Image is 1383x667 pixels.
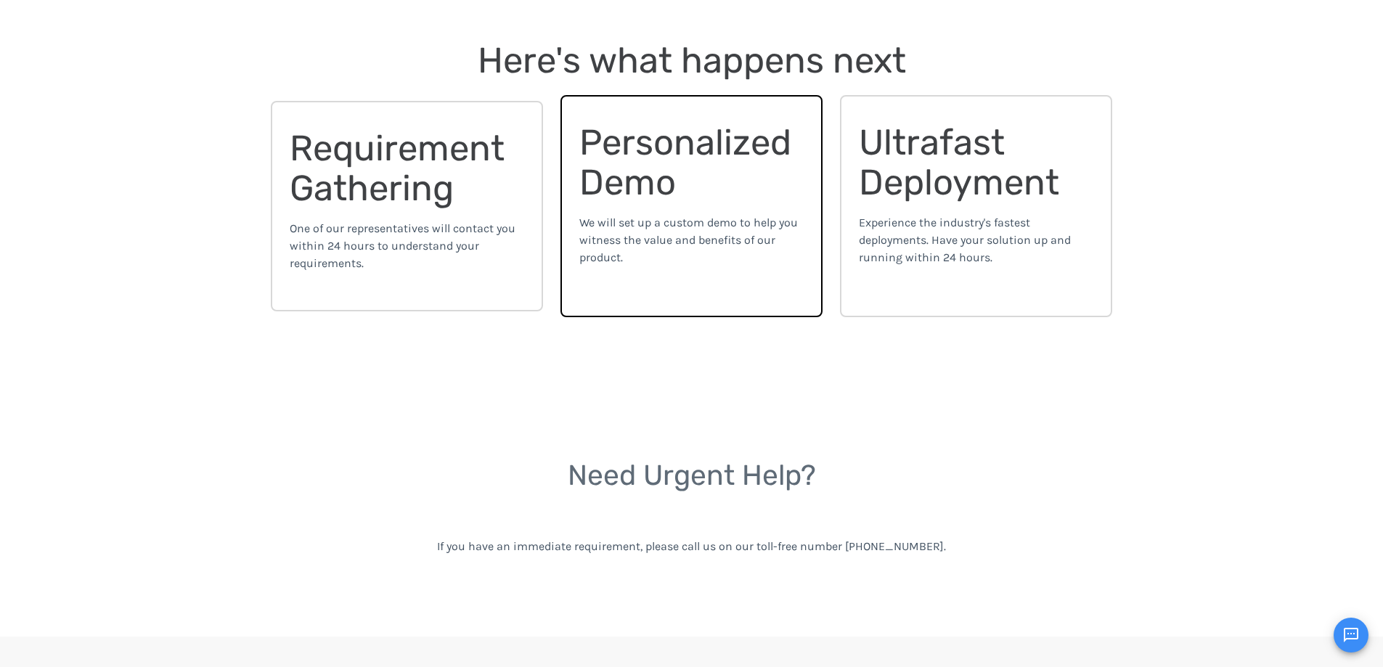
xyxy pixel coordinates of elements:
[859,121,1059,203] span: Ultrafast Deployment
[579,216,798,264] span: We will set up a custom demo to help you witness the value and benefits of our product.
[859,216,1071,264] span: Experience the industry's fastest deployments. Have your solution up and running within 24 hours.
[437,539,946,553] span: If you have an immediate requirement, please call us on our toll-free number [PHONE_NUMBER].
[1334,618,1368,652] button: Open chat
[290,127,513,209] span: Requirement Gathering
[579,121,800,203] span: Personalized Demo
[568,459,816,492] span: Need Urgent Help?
[290,221,515,270] span: One of our representatives will contact you within 24 hours to understand your requirements.
[478,39,906,81] span: Here's what happens next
